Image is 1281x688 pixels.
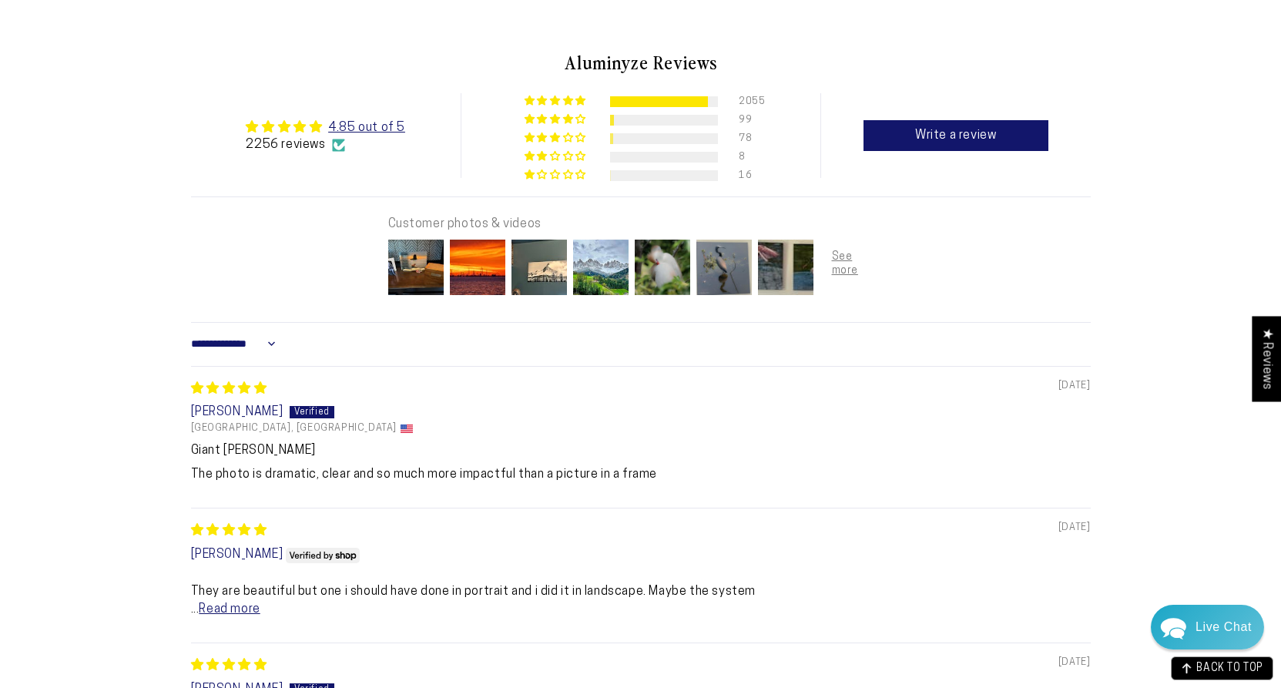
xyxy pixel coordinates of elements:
a: Write a review [864,120,1048,151]
img: User picture [817,237,878,298]
img: User picture [693,237,755,298]
span: [DATE] [1058,379,1091,393]
div: Chat widget toggle [1151,605,1264,649]
img: User picture [508,237,570,298]
p: The photo is dramatic, clear and so much more impactful than a picture in a frame [191,466,1091,483]
div: Contact Us Directly [1195,605,1252,649]
img: Verified by Shop [286,548,360,563]
span: 5 star review [191,525,267,537]
span: 5 star review [191,383,267,395]
div: 16 [739,170,757,181]
span: [DATE] [1058,656,1091,670]
div: 0% (8) reviews with 2 star rating [525,151,589,163]
div: 4% (99) reviews with 4 star rating [525,114,589,126]
span: BACK TO TOP [1196,663,1263,674]
div: Average rating is 4.85 stars [246,118,404,136]
div: Customer photos & videos [388,216,875,233]
div: 91% (2055) reviews with 5 star rating [525,96,589,107]
b: Giant [PERSON_NAME] [191,442,1091,459]
p: They are beautiful but one i should have done in portrait and i did it in landscape. Maybe the sy... [191,583,1091,618]
img: User picture [447,237,508,298]
div: 8 [739,152,757,163]
div: Click to open Judge.me floating reviews tab [1252,316,1281,401]
img: User picture [570,237,632,298]
img: Verified Checkmark [332,139,345,152]
span: [DATE] [1058,521,1091,535]
span: [PERSON_NAME] [191,406,283,418]
img: User picture [385,237,447,298]
a: Read more [199,603,260,616]
h2: Aluminyze Reviews [191,49,1091,76]
img: User picture [632,237,693,298]
img: User picture [755,237,817,298]
span: 5 star review [191,659,267,672]
div: 2256 reviews [246,136,404,153]
div: 3% (78) reviews with 3 star rating [525,133,589,144]
span: [GEOGRAPHIC_DATA], [GEOGRAPHIC_DATA] [191,422,397,435]
a: 4.85 out of 5 [328,122,405,134]
span: [PERSON_NAME] [191,549,283,561]
div: 2055 [739,96,757,107]
div: 99 [739,115,757,126]
select: Sort dropdown [191,329,280,360]
div: 78 [739,133,757,144]
div: 1% (16) reviews with 1 star rating [525,169,589,181]
img: US [401,425,413,433]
